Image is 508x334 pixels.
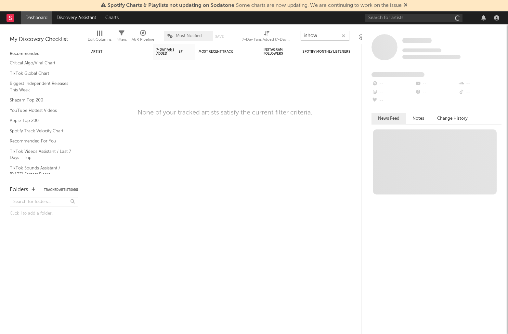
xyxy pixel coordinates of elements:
[10,36,78,44] div: My Discovery Checklist
[415,88,458,97] div: --
[402,37,432,44] a: Some Artist
[132,28,154,47] div: A&R Pipeline
[371,88,415,97] div: --
[108,3,234,8] span: Spotify Charts & Playlists not updating on Sodatone
[116,36,127,44] div: Filters
[10,117,72,124] a: Apple Top 200
[10,60,72,67] a: Critical Algo/Viral Chart
[156,48,177,56] span: 7-Day Fans Added
[10,50,78,58] div: Recommended
[371,80,415,88] div: --
[402,55,461,59] span: 0 fans last week
[21,11,52,24] a: Dashboard
[406,113,431,124] button: Notes
[10,165,72,178] a: TikTok Sounds Assistant / [DATE] Fastest Risers
[10,138,72,145] a: Recommended For You
[10,186,28,194] div: Folders
[88,28,111,47] div: Edit Columns
[10,97,72,104] a: Shazam Top 200
[108,3,402,8] span: : Some charts are now updating. We are continuing to work on the issue
[10,107,72,114] a: YouTube Hottest Videos
[10,148,72,161] a: TikTok Videos Assistant / Last 7 Days - Top
[402,48,441,52] span: Tracking Since: [DATE]
[91,50,140,54] div: Artist
[10,197,78,207] input: Search for folders...
[101,11,123,24] a: Charts
[242,36,291,44] div: 7-Day Fans Added (7-Day Fans Added)
[44,188,78,192] button: Tracked Artists(60)
[10,80,72,93] a: Biggest Independent Releases This Week
[458,80,501,88] div: --
[199,50,247,54] div: Most Recent Track
[132,36,154,44] div: A&R Pipeline
[116,28,127,47] div: Filters
[365,14,462,22] input: Search for artists
[137,109,312,117] div: None of your tracked artists satisfy the current filter criteria.
[242,28,291,47] div: 7-Day Fans Added (7-Day Fans Added)
[10,127,72,135] a: Spotify Track Velocity Chart
[215,35,224,38] button: Save
[88,36,111,44] div: Edit Columns
[301,31,349,41] input: Search...
[415,80,458,88] div: --
[431,113,474,124] button: Change History
[371,97,415,105] div: --
[10,210,78,218] div: Click to add a folder.
[458,88,501,97] div: --
[10,70,72,77] a: TikTok Global Chart
[176,34,202,38] span: Most Notified
[371,113,406,124] button: News Feed
[52,11,101,24] a: Discovery Assistant
[264,48,286,56] div: Instagram Followers
[371,72,424,77] span: Fans Added by Platform
[402,38,432,43] span: Some Artist
[303,50,351,54] div: Spotify Monthly Listeners
[404,3,408,8] span: Dismiss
